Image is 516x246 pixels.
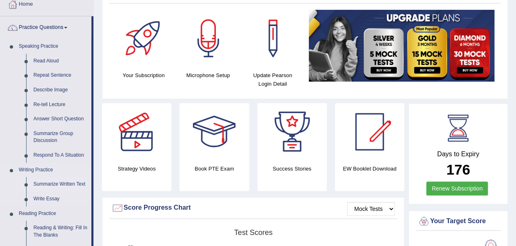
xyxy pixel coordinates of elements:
[335,164,404,173] h4: EW Booklet Download
[15,206,91,221] a: Reading Practice
[30,54,91,69] a: Read Aloud
[30,221,91,242] a: Reading & Writing: Fill In The Blanks
[115,71,172,80] h4: Your Subscription
[30,112,91,126] a: Answer Short Question
[418,151,498,158] h4: Days to Expiry
[180,71,236,80] h4: Microphone Setup
[102,164,171,173] h4: Strategy Videos
[30,177,91,192] a: Summarize Written Text
[309,10,494,82] img: small5.jpg
[418,215,498,228] div: Your Target Score
[30,126,91,148] a: Summarize Group Discussion
[0,16,91,37] a: Practice Questions
[234,228,272,237] tspan: Test scores
[30,68,91,83] a: Repeat Sentence
[15,39,91,54] a: Speaking Practice
[15,163,91,177] a: Writing Practice
[257,164,327,173] h4: Success Stories
[30,148,91,163] a: Respond To A Situation
[30,83,91,98] a: Describe Image
[179,164,249,173] h4: Book PTE Exam
[30,192,91,206] a: Write Essay
[426,182,488,195] a: Renew Subscription
[111,202,395,214] div: Score Progress Chart
[446,162,470,177] b: 176
[30,98,91,112] a: Re-tell Lecture
[244,71,301,88] h4: Update Pearson Login Detail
